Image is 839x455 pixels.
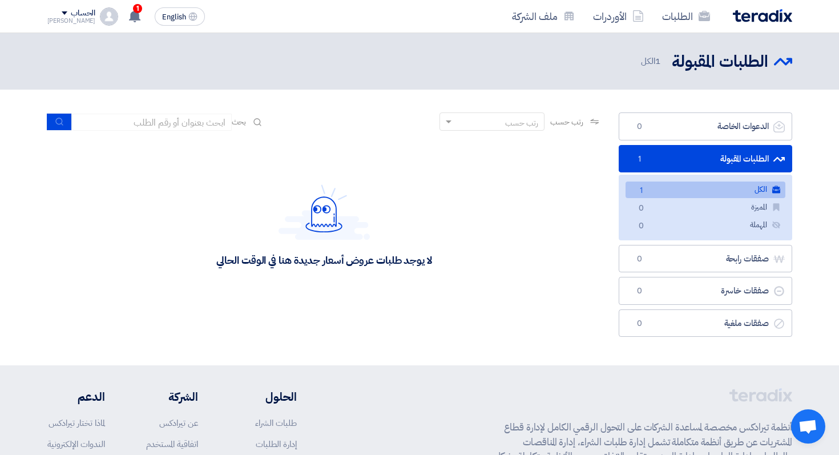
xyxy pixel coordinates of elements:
[633,253,647,265] span: 0
[232,388,297,405] li: الحلول
[71,9,95,18] div: الحساب
[635,203,648,215] span: 0
[232,116,247,128] span: بحث
[635,220,648,232] span: 0
[146,438,198,450] a: اتفاقية المستخدم
[139,388,198,405] li: الشركة
[653,3,719,30] a: الطلبات
[216,253,431,267] div: لا يوجد طلبات عروض أسعار جديدة هنا في الوقت الحالي
[633,285,647,297] span: 0
[155,7,205,26] button: English
[133,4,142,13] span: 1
[619,277,792,305] a: صفقات خاسرة0
[72,114,232,131] input: ابحث بعنوان أو رقم الطلب
[672,51,768,73] h2: الطلبات المقبولة
[159,417,198,429] a: عن تيرادكس
[633,121,647,132] span: 0
[162,13,186,21] span: English
[633,154,647,165] span: 1
[633,318,647,329] span: 0
[641,55,663,68] span: الكل
[635,185,648,197] span: 1
[503,3,584,30] a: ملف الشركة
[626,199,785,216] a: المميزة
[550,116,583,128] span: رتب حسب
[619,245,792,273] a: صفقات رابحة0
[47,438,105,450] a: الندوات الإلكترونية
[733,9,792,22] img: Teradix logo
[49,417,105,429] a: لماذا تختار تيرادكس
[47,18,96,24] div: [PERSON_NAME]
[505,117,538,129] div: رتب حسب
[626,217,785,233] a: المهملة
[619,309,792,337] a: صفقات ملغية0
[584,3,653,30] a: الأوردرات
[100,7,118,26] img: profile_test.png
[256,438,297,450] a: إدارة الطلبات
[47,388,105,405] li: الدعم
[255,417,297,429] a: طلبات الشراء
[619,112,792,140] a: الدعوات الخاصة0
[626,182,785,198] a: الكل
[655,55,660,67] span: 1
[279,184,370,240] img: Hello
[791,409,825,444] div: Open chat
[619,145,792,173] a: الطلبات المقبولة1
